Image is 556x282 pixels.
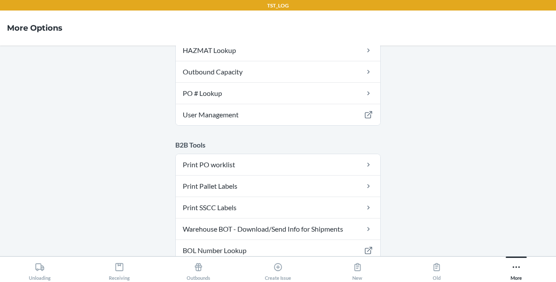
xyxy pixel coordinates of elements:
[7,22,63,34] h4: More Options
[432,259,441,281] div: Old
[176,104,380,125] a: User Management
[511,259,522,281] div: More
[238,257,318,281] button: Create Issue
[176,240,380,261] a: BOL Number Lookup
[176,83,380,104] a: PO # Lookup
[476,257,556,281] button: More
[29,259,51,281] div: Unloading
[352,259,362,281] div: New
[267,2,289,10] p: TST_LOG
[176,40,380,61] a: HAZMAT Lookup
[397,257,477,281] button: Old
[265,259,291,281] div: Create Issue
[187,259,210,281] div: Outbounds
[80,257,159,281] button: Receiving
[159,257,238,281] button: Outbounds
[176,197,380,218] a: Print SSCC Labels
[318,257,397,281] button: New
[176,176,380,197] a: Print Pallet Labels
[176,61,380,82] a: Outbound Capacity
[176,219,380,240] a: Warehouse BOT - Download/Send Info for Shipments
[109,259,130,281] div: Receiving
[176,154,380,175] a: Print PO worklist
[175,140,381,150] p: B2B Tools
